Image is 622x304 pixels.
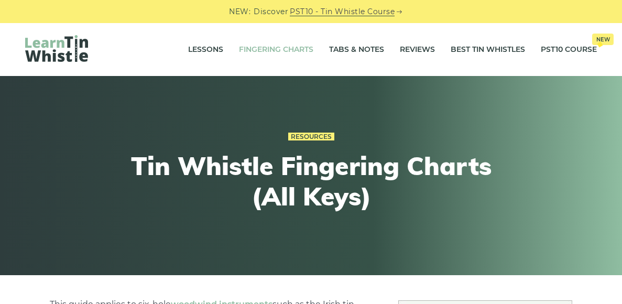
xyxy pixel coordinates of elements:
[592,34,614,45] span: New
[188,37,223,63] a: Lessons
[329,37,384,63] a: Tabs & Notes
[451,37,525,63] a: Best Tin Whistles
[288,133,334,141] a: Resources
[239,37,313,63] a: Fingering Charts
[118,151,504,211] h1: Tin Whistle Fingering Charts (All Keys)
[25,35,88,62] img: LearnTinWhistle.com
[400,37,435,63] a: Reviews
[541,37,597,63] a: PST10 CourseNew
